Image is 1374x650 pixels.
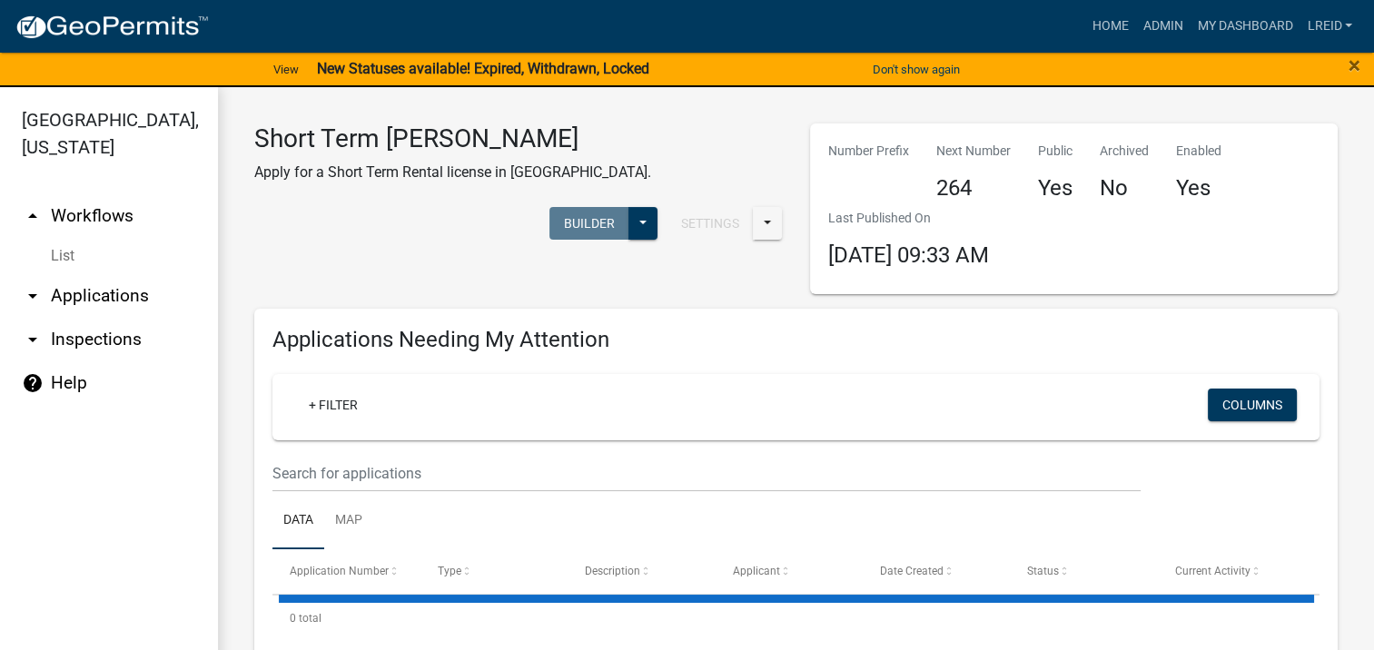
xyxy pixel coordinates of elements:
a: Data [272,492,324,550]
strong: New Statuses available! Expired, Withdrawn, Locked [317,60,649,77]
p: Enabled [1176,142,1221,161]
div: 0 total [272,596,1320,641]
h4: Yes [1038,175,1073,202]
span: Application Number [290,565,389,577]
span: Type [438,565,461,577]
h4: Yes [1176,175,1221,202]
p: Apply for a Short Term Rental license in [GEOGRAPHIC_DATA]. [254,162,651,183]
p: Last Published On [828,209,989,228]
i: help [22,372,44,394]
datatable-header-cell: Date Created [863,549,1010,593]
span: × [1349,53,1360,78]
p: Next Number [936,142,1011,161]
p: Archived [1100,142,1149,161]
datatable-header-cell: Application Number [272,549,420,593]
a: LREID [1300,9,1359,44]
datatable-header-cell: Status [1010,549,1157,593]
h3: Short Term [PERSON_NAME] [254,123,651,154]
span: [DATE] 09:33 AM [828,242,989,268]
span: Date Created [880,565,944,577]
button: Don't show again [865,54,967,84]
input: Search for applications [272,455,1141,492]
span: Current Activity [1175,565,1250,577]
span: Applicant [732,565,779,577]
span: Description [585,565,640,577]
a: Map [324,492,373,550]
a: View [266,54,306,84]
a: Admin [1135,9,1190,44]
p: Number Prefix [828,142,909,161]
a: Home [1084,9,1135,44]
button: Builder [549,207,629,240]
button: Columns [1208,389,1297,421]
datatable-header-cell: Description [568,549,715,593]
datatable-header-cell: Applicant [715,549,862,593]
datatable-header-cell: Current Activity [1158,549,1305,593]
h4: No [1100,175,1149,202]
button: Close [1349,54,1360,76]
p: Public [1038,142,1073,161]
a: My Dashboard [1190,9,1300,44]
i: arrow_drop_down [22,329,44,350]
span: Status [1027,565,1059,577]
i: arrow_drop_up [22,205,44,227]
h4: Applications Needing My Attention [272,327,1320,353]
a: + Filter [294,389,372,421]
datatable-header-cell: Type [420,549,567,593]
h4: 264 [936,175,1011,202]
button: Settings [667,207,754,240]
i: arrow_drop_down [22,285,44,307]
